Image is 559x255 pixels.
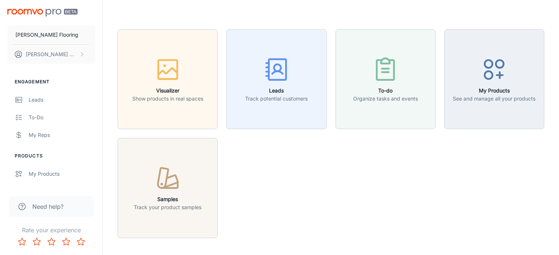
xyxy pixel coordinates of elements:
[29,234,44,249] button: Rate 2 star
[353,87,418,95] h6: To-do
[336,75,436,83] a: To-doOrganize tasks and events
[6,226,97,234] p: Rate your experience
[29,113,95,121] div: To-do
[74,234,88,249] button: Rate 5 star
[336,29,436,129] button: To-doOrganize tasks and events
[226,29,326,129] button: LeadsTrack potential customers
[444,75,544,83] a: My ProductsSee and manage all your products
[132,87,203,95] h6: Visualizer
[453,95,535,103] p: See and manage all your products
[29,170,95,178] div: My Products
[32,202,64,211] span: Need help?
[59,234,74,249] button: Rate 4 star
[134,195,201,203] h6: Samples
[15,31,78,39] p: [PERSON_NAME] Flooring
[7,25,95,44] button: [PERSON_NAME] Flooring
[353,95,418,103] p: Organize tasks and events
[44,234,59,249] button: Rate 3 star
[245,87,308,95] h6: Leads
[132,95,203,103] p: Show products in real spaces
[134,203,201,211] p: Track your product samples
[29,96,95,104] div: Leads
[7,9,78,17] img: Roomvo PRO Beta
[26,50,78,58] p: [PERSON_NAME] Wood
[29,187,95,196] div: Suppliers
[15,234,29,249] button: Rate 1 star
[29,131,95,139] div: My Reps
[118,184,218,191] a: SamplesTrack your product samples
[118,29,218,129] button: VisualizerShow products in real spaces
[453,87,535,95] h6: My Products
[444,29,544,129] button: My ProductsSee and manage all your products
[245,95,308,103] p: Track potential customers
[118,138,218,238] button: SamplesTrack your product samples
[226,75,326,83] a: LeadsTrack potential customers
[7,45,95,64] button: [PERSON_NAME] Wood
